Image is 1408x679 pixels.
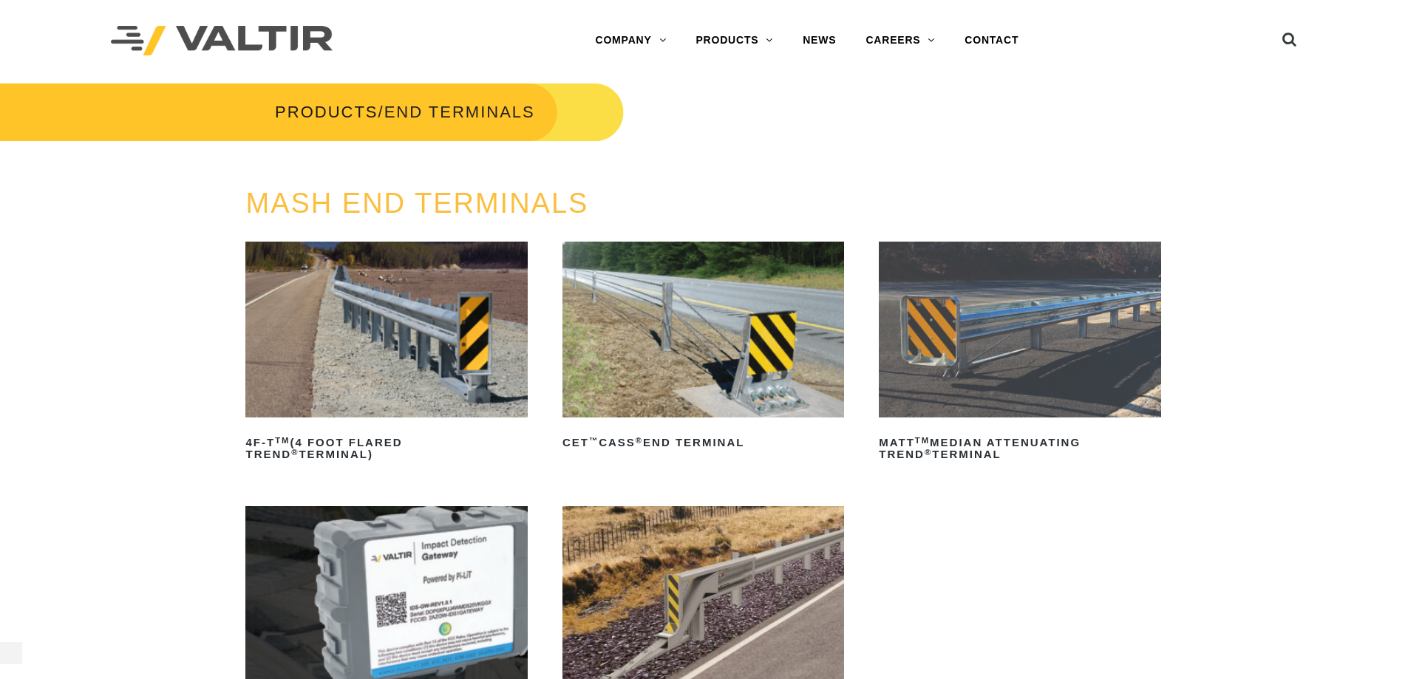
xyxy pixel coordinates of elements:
[851,26,950,55] a: CAREERS
[925,448,932,457] sup: ®
[245,188,588,219] a: MASH END TERMINALS
[111,26,333,56] img: Valtir
[384,103,535,121] span: END TERMINALS
[681,26,788,55] a: PRODUCTS
[275,103,378,121] a: PRODUCTS
[562,431,844,454] h2: CET CASS End Terminal
[291,448,299,457] sup: ®
[950,26,1033,55] a: CONTACT
[636,436,643,445] sup: ®
[915,436,930,445] sup: TM
[879,431,1160,466] h2: MATT Median Attenuating TREND Terminal
[580,26,681,55] a: COMPANY
[879,242,1160,466] a: MATTTMMedian Attenuating TREND®Terminal
[245,431,527,466] h2: 4F-T (4 Foot Flared TREND Terminal)
[589,436,599,445] sup: ™
[245,242,527,466] a: 4F-TTM(4 Foot Flared TREND®Terminal)
[562,242,844,454] a: CET™CASS®End Terminal
[275,436,290,445] sup: TM
[788,26,851,55] a: NEWS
